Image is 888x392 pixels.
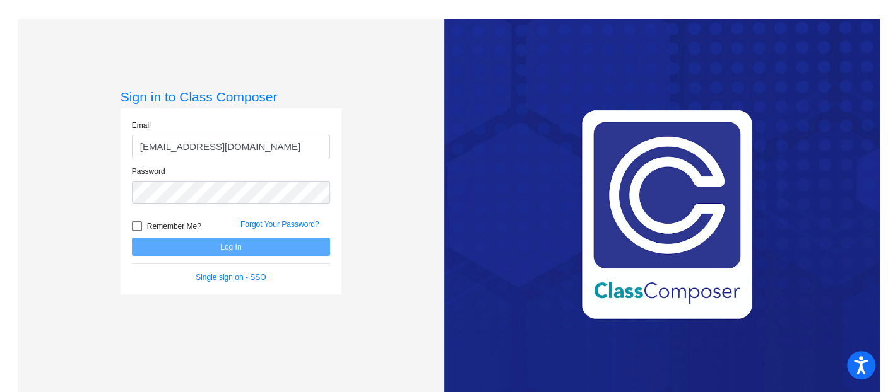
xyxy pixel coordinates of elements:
h3: Sign in to Class Composer [121,89,341,105]
span: Remember Me? [147,219,201,234]
label: Password [132,166,165,177]
button: Log In [132,238,330,256]
a: Forgot Your Password? [240,220,319,229]
label: Email [132,120,151,131]
a: Single sign on - SSO [196,273,266,282]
